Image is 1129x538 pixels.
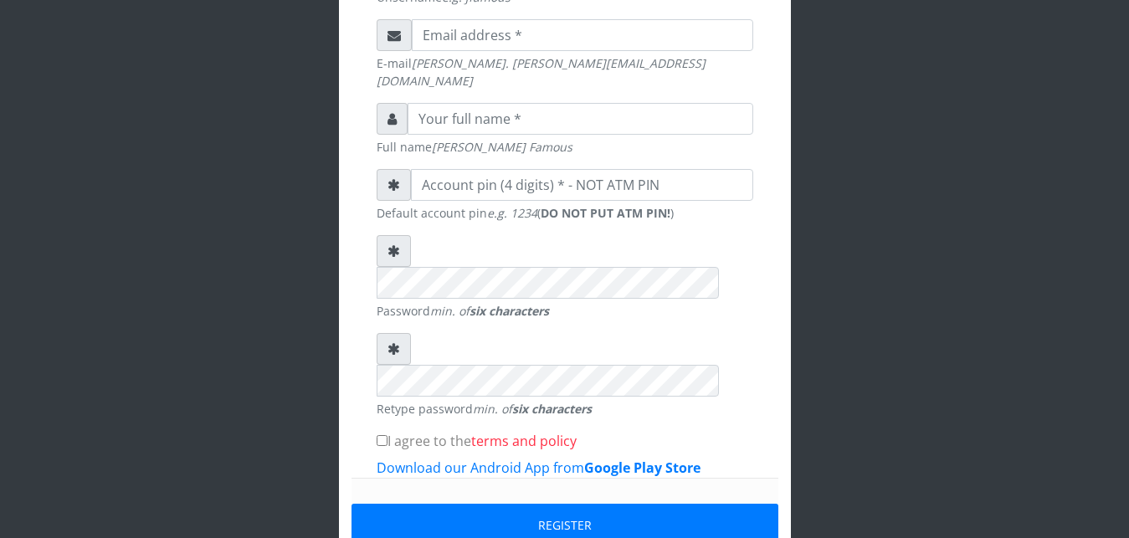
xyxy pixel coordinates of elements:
em: [PERSON_NAME] Famous [432,139,572,155]
input: Account pin (4 digits) * - NOT ATM PIN [411,169,753,201]
input: I agree to theterms and policy [377,435,387,446]
strong: six characters [512,401,592,417]
em: min. of [473,401,592,417]
strong: six characters [470,303,549,319]
em: [PERSON_NAME]. [PERSON_NAME][EMAIL_ADDRESS][DOMAIN_NAME] [377,55,706,89]
b: DO NOT PUT ATM PIN! [541,205,670,221]
a: Download our Android App fromGoogle Play Store [377,459,700,477]
b: Google Play Store [584,459,700,477]
input: Email address * [412,19,753,51]
label: I agree to the [377,431,577,451]
small: Default account pin ( ) [377,204,753,222]
input: Your full name * [408,103,753,135]
em: e.g. 1234 [487,205,537,221]
em: min. of [430,303,549,319]
small: E-mail [377,54,753,90]
a: terms and policy [471,432,577,450]
small: Full name [377,138,753,156]
small: Password [377,302,753,320]
small: Retype password [377,400,753,418]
